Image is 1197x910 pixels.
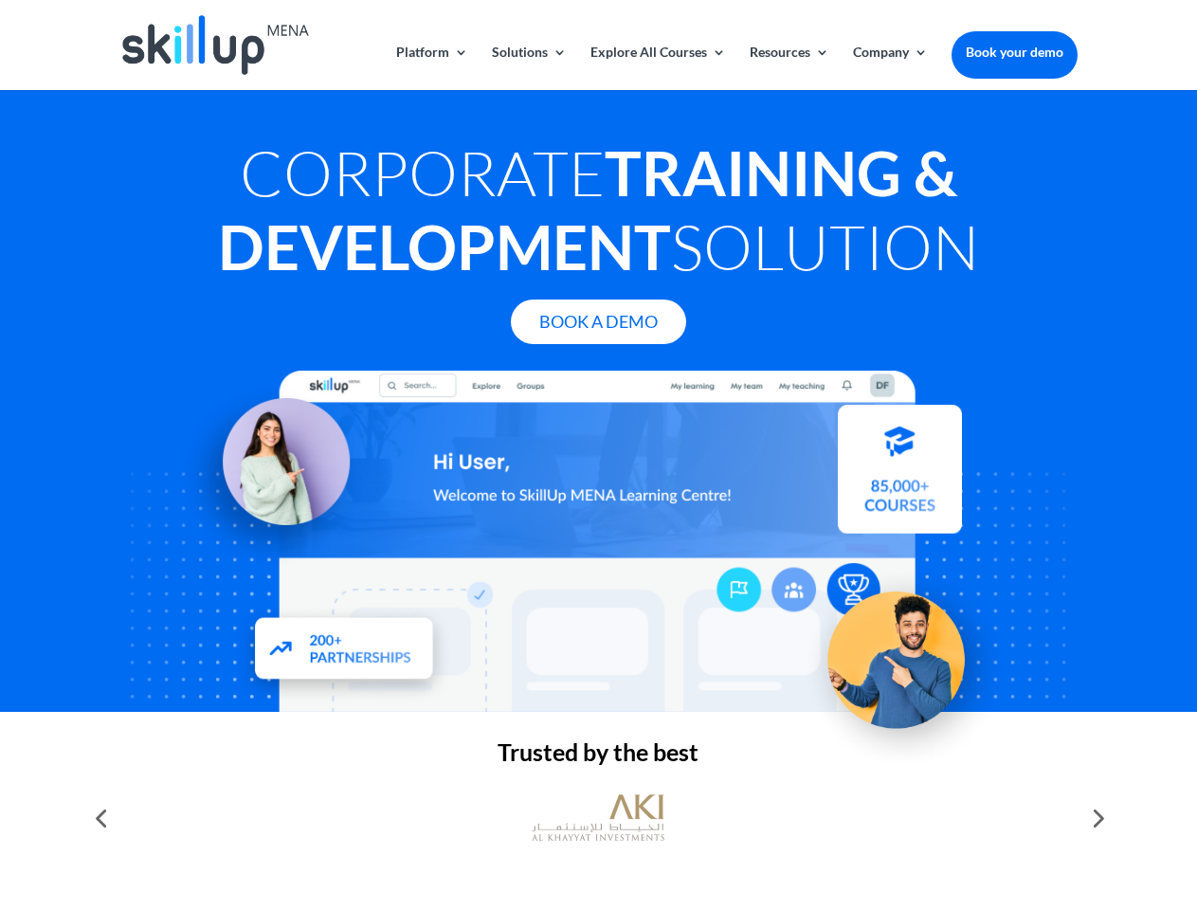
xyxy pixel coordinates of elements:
[532,785,664,851] img: al khayyat investments logo
[853,45,928,90] a: Company
[177,374,369,566] img: Learning Management Solution - SkillUp
[838,413,962,542] img: Courses library - SkillUp MENA
[750,45,829,90] a: Resources
[800,553,1010,763] img: Upskill your workforce - SkillUp
[119,136,1077,293] h1: Corporate Solution
[396,45,468,90] a: Platform
[235,603,455,706] img: Partners - SkillUp Mena
[952,31,1078,73] a: Book your demo
[492,45,567,90] a: Solutions
[119,740,1077,773] h2: Trusted by the best
[122,15,308,75] img: Skillup Mena
[590,45,726,90] a: Explore All Courses
[881,705,1197,910] iframe: Chat Widget
[218,136,957,283] strong: Training & Development
[511,300,686,344] a: Book A Demo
